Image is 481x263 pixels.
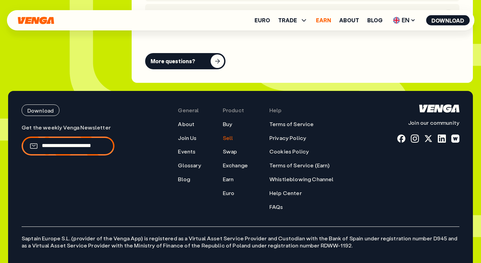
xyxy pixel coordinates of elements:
[145,53,225,69] button: More questions?
[223,162,248,169] a: Exchange
[367,18,382,23] a: Blog
[255,18,270,23] a: Euro
[278,18,297,23] span: TRADE
[178,176,190,183] a: Blog
[393,17,400,24] img: flag-uk
[438,135,446,143] a: linkedin
[178,135,196,142] a: Join Us
[397,135,405,143] a: fb
[178,148,195,155] a: Events
[223,176,234,183] a: Earn
[223,135,233,142] a: Sell
[269,107,282,114] span: Help
[397,119,459,126] p: Join our community
[22,104,114,116] a: Download
[316,18,331,23] a: Earn
[451,135,459,143] a: warpcast
[269,135,306,142] a: Privacy Policy
[223,190,235,197] a: Euro
[278,16,308,24] span: TRADE
[22,226,459,249] p: Saptain Europe S.L. (provider of the Venga App) is registered as a Virtual Asset Service Provider...
[419,104,459,113] svg: Home
[269,190,302,197] a: Help Center
[269,162,329,169] a: Terms of Service (Earn)
[223,121,232,128] a: Buy
[178,162,201,169] a: Glossary
[391,15,418,26] span: EN
[17,17,55,24] svg: Home
[411,135,419,143] a: instagram
[223,107,244,114] span: Product
[151,58,195,65] div: More questions?
[269,148,309,155] a: Cookies Policy
[424,135,432,143] a: x
[223,148,237,155] a: Swap
[269,176,334,183] a: Whistleblowing Channel
[269,204,283,211] a: FAQs
[151,9,454,21] button: Can I sell crypto from anywhere using Venga?
[22,104,59,116] button: Download
[426,15,470,25] button: Download
[178,107,199,114] span: General
[339,18,359,23] a: About
[269,121,314,128] a: Terms of Service
[22,124,114,131] p: Get the weekly Venga Newsletter
[178,121,194,128] a: About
